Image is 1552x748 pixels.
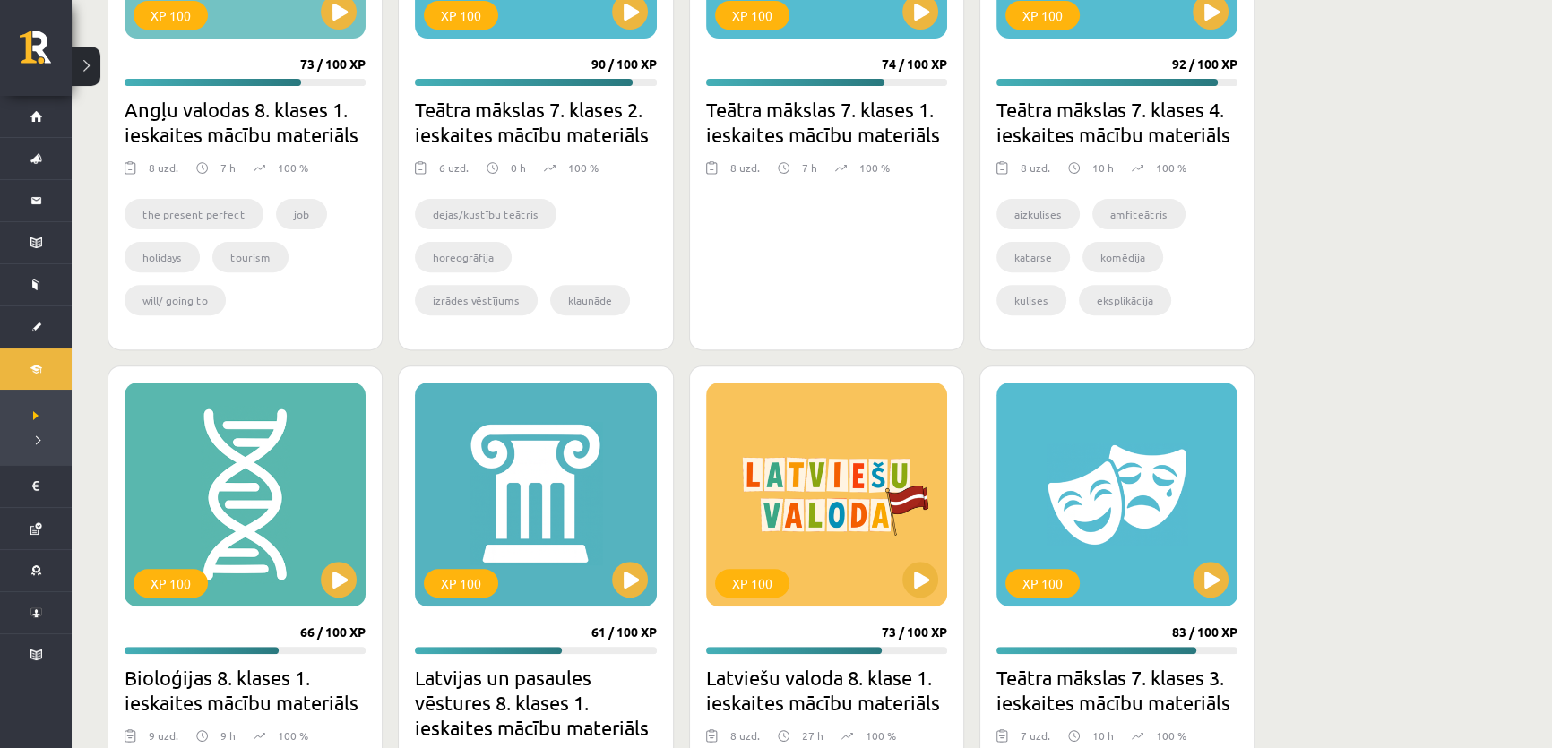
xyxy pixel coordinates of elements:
[715,569,789,598] div: XP 100
[424,1,498,30] div: XP 100
[1092,159,1114,176] p: 10 h
[1156,159,1186,176] p: 100 %
[996,665,1237,715] h2: Teātra mākslas 7. klases 3. ieskaites mācību materiāls
[415,199,556,229] li: dejas/kustību teātris
[278,727,308,744] p: 100 %
[1079,285,1171,315] li: eksplikācija
[125,665,366,715] h2: Bioloģijas 8. klases 1. ieskaites mācību materiāls
[212,242,289,272] li: tourism
[730,159,760,186] div: 8 uzd.
[220,159,236,176] p: 7 h
[550,285,630,315] li: klaunāde
[802,159,817,176] p: 7 h
[134,1,208,30] div: XP 100
[415,97,656,147] h2: Teātra mākslas 7. klases 2. ieskaites mācību materiāls
[125,199,263,229] li: the present perfect
[996,242,1070,272] li: katarse
[220,727,236,744] p: 9 h
[996,199,1080,229] li: aizkulises
[859,159,890,176] p: 100 %
[415,242,512,272] li: horeogrāfija
[1092,727,1114,744] p: 10 h
[706,665,947,715] h2: Latviešu valoda 8. klase 1. ieskaites mācību materiāls
[149,159,178,186] div: 8 uzd.
[125,242,200,272] li: holidays
[996,285,1066,315] li: kulises
[715,1,789,30] div: XP 100
[1156,727,1186,744] p: 100 %
[1082,242,1163,272] li: komēdija
[1092,199,1186,229] li: amfiteātris
[568,159,599,176] p: 100 %
[125,97,366,147] h2: Angļu valodas 8. klases 1. ieskaites mācību materiāls
[134,569,208,598] div: XP 100
[511,159,526,176] p: 0 h
[415,285,538,315] li: izrādes vēstījums
[866,727,896,744] p: 100 %
[1021,159,1050,186] div: 8 uzd.
[802,727,823,744] p: 27 h
[125,285,226,315] li: will/ going to
[415,665,656,740] h2: Latvijas un pasaules vēstures 8. klases 1. ieskaites mācību materiāls
[706,97,947,147] h2: Teātra mākslas 7. klases 1. ieskaites mācību materiāls
[424,569,498,598] div: XP 100
[1005,569,1080,598] div: XP 100
[20,31,72,76] a: Rīgas 1. Tālmācības vidusskola
[278,159,308,176] p: 100 %
[276,199,327,229] li: job
[439,159,469,186] div: 6 uzd.
[1005,1,1080,30] div: XP 100
[996,97,1237,147] h2: Teātra mākslas 7. klases 4. ieskaites mācību materiāls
